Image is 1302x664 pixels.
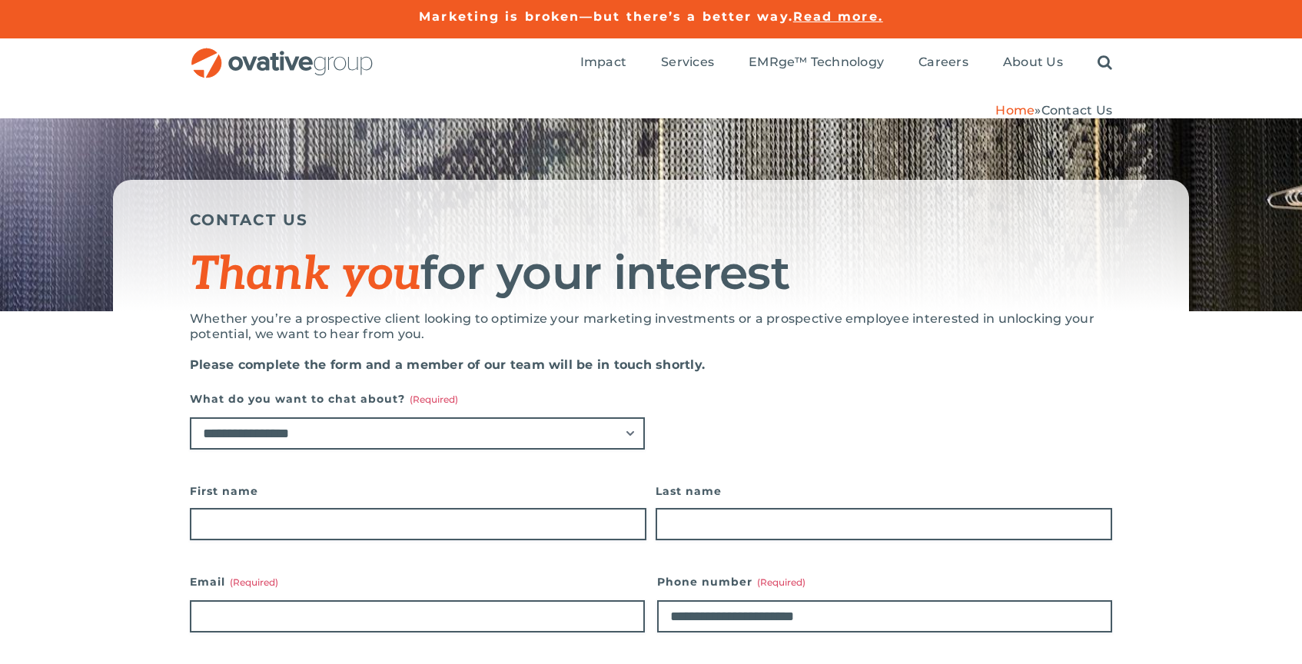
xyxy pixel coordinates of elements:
label: Last name [656,480,1112,502]
a: Services [661,55,714,71]
a: About Us [1003,55,1063,71]
h1: for your interest [190,248,1112,300]
span: » [995,103,1112,118]
span: (Required) [757,576,805,588]
span: EMRge™ Technology [749,55,884,70]
span: (Required) [230,576,278,588]
a: Read more. [793,9,883,24]
strong: Please complete the form and a member of our team will be in touch shortly. [190,357,705,372]
span: Services [661,55,714,70]
nav: Menu [580,38,1112,88]
span: Careers [918,55,968,70]
span: Impact [580,55,626,70]
a: OG_Full_horizontal_RGB [190,46,374,61]
a: Impact [580,55,626,71]
span: Contact Us [1041,103,1112,118]
label: What do you want to chat about? [190,388,645,410]
h5: CONTACT US [190,211,1112,229]
span: Thank you [190,247,420,303]
span: (Required) [410,393,458,405]
a: Search [1098,55,1112,71]
label: First name [190,480,646,502]
p: Whether you’re a prospective client looking to optimize your marketing investments or a prospecti... [190,311,1112,342]
a: Careers [918,55,968,71]
label: Email [190,571,645,593]
label: Phone number [657,571,1112,593]
span: About Us [1003,55,1063,70]
a: Home [995,103,1035,118]
a: Marketing is broken—but there’s a better way. [419,9,793,24]
a: EMRge™ Technology [749,55,884,71]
